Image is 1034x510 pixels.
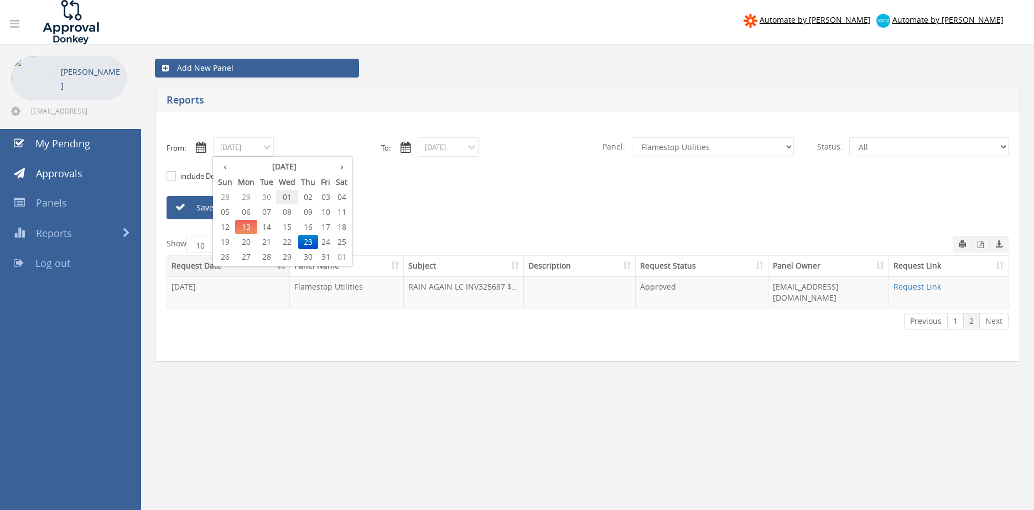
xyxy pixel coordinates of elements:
a: Add New Panel [155,59,359,78]
span: 16 [298,220,318,234]
span: 28 [257,250,276,264]
span: Automate by [PERSON_NAME] [892,14,1004,25]
span: Reports [36,226,72,240]
th: Tue [257,174,276,190]
th: Request Date: activate to sort column descending [167,256,290,276]
span: 15 [276,220,298,234]
span: 21 [257,235,276,249]
span: 06 [235,205,257,219]
span: Status: [810,137,849,156]
th: [DATE] [235,159,333,174]
span: 03 [318,190,333,204]
span: 13 [235,220,257,234]
span: 09 [298,205,318,219]
span: 14 [257,220,276,234]
th: Wed [276,174,298,190]
span: Panel: [596,137,632,156]
label: include Description [178,171,243,182]
span: 29 [235,190,257,204]
span: 08 [276,205,298,219]
span: 22 [276,235,298,249]
a: Request Link [893,281,941,292]
span: 01 [276,190,298,204]
th: Description: activate to sort column ascending [524,256,636,276]
th: Mon [235,174,257,190]
span: 12 [215,220,235,234]
span: 10 [318,205,333,219]
a: 1 [947,313,964,329]
td: Flamestop Utilities [290,276,404,308]
span: 26 [215,250,235,264]
td: [DATE] [167,276,290,308]
th: ‹ [215,159,235,174]
span: 17 [318,220,333,234]
span: 29 [276,250,298,264]
a: Save [167,196,294,219]
span: Approvals [36,167,82,180]
span: 11 [333,205,350,219]
span: 24 [318,235,333,249]
span: 19 [215,235,235,249]
p: [PERSON_NAME] [61,65,122,92]
th: Panel Owner: activate to sort column ascending [768,256,889,276]
th: Subject: activate to sort column ascending [404,256,524,276]
span: 02 [298,190,318,204]
span: 01 [333,250,350,264]
a: 2 [963,313,980,329]
label: To: [381,143,391,153]
span: 25 [333,235,350,249]
span: 05 [215,205,235,219]
span: Panels [36,196,67,209]
span: 31 [318,250,333,264]
td: Approved [636,276,768,308]
img: zapier-logomark.png [744,14,757,28]
th: Thu [298,174,318,190]
th: Fri [318,174,333,190]
span: 07 [257,205,276,219]
label: Show entries [167,236,254,253]
span: Log out [35,256,70,270]
span: My Pending [35,137,90,150]
span: 04 [333,190,350,204]
span: 23 [298,235,318,249]
td: RAIN AGAIN LC INV325687 $80.50 [404,276,524,308]
span: 30 [298,250,318,264]
a: Previous [904,313,948,329]
th: Sat [333,174,350,190]
span: 28 [215,190,235,204]
a: Next [979,313,1009,329]
td: [EMAIL_ADDRESS][DOMAIN_NAME] [768,276,889,308]
h5: Reports [167,95,758,109]
th: › [333,159,350,174]
select: Showentries [186,236,228,253]
span: 20 [235,235,257,249]
span: 27 [235,250,257,264]
label: From: [167,143,186,153]
th: Request Status: activate to sort column ascending [636,256,768,276]
span: Automate by [PERSON_NAME] [760,14,871,25]
th: Request Link: activate to sort column ascending [889,256,1008,276]
span: 30 [257,190,276,204]
span: 18 [333,220,350,234]
img: xero-logo.png [876,14,890,28]
th: Sun [215,174,235,190]
span: [EMAIL_ADDRESS][DOMAIN_NAME] [31,106,125,115]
